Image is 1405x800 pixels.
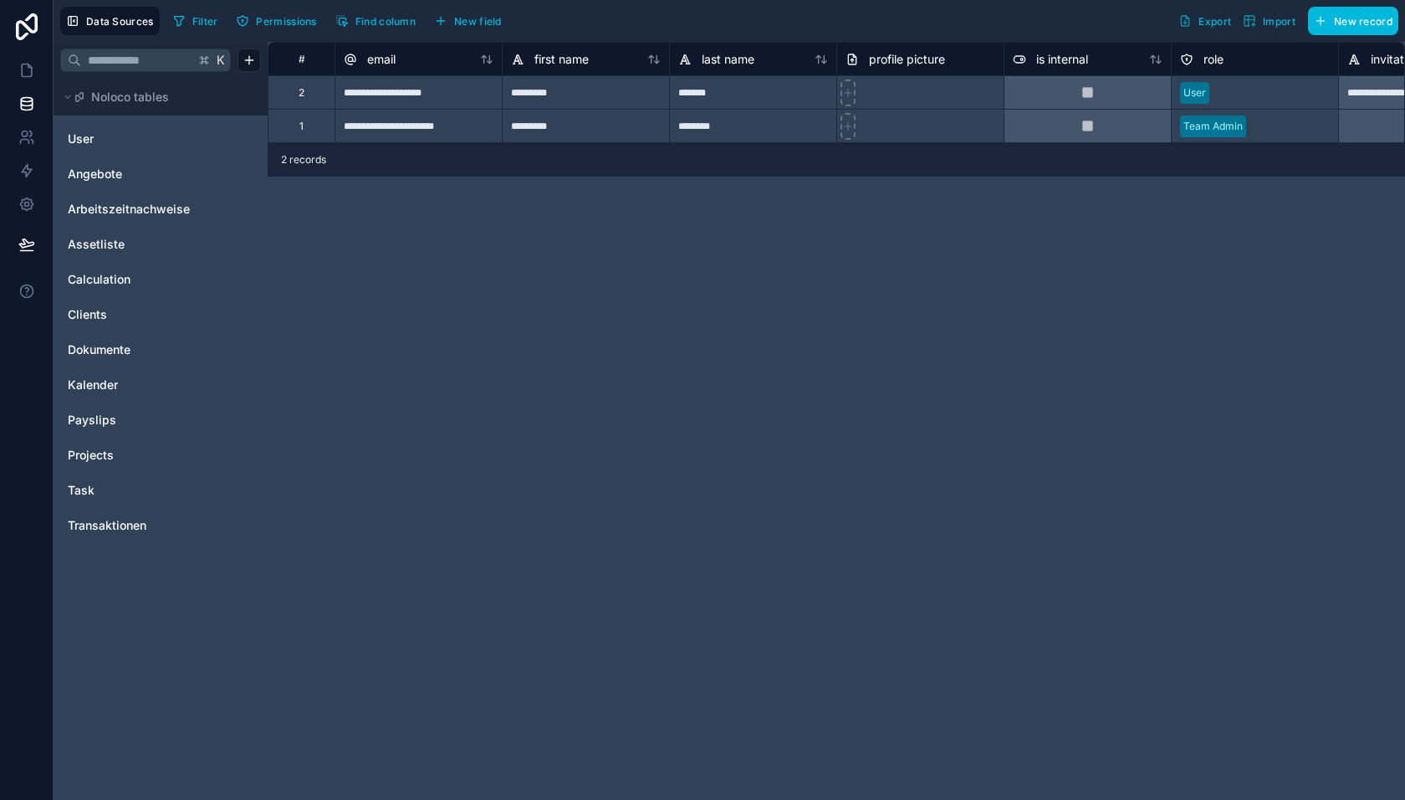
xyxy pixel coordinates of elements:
[68,377,203,393] a: Kalender
[355,15,416,28] span: Find column
[68,236,203,253] a: Assetliste
[281,53,322,65] div: #
[256,15,316,28] span: Permissions
[68,341,203,358] a: Dokumente
[330,8,421,33] button: Find column
[60,231,261,258] div: Assetliste
[299,120,304,133] div: 1
[68,271,203,288] a: Calculation
[68,482,95,499] span: Task
[68,517,203,534] a: Transaktionen
[68,236,125,253] span: Assetliste
[68,271,130,288] span: Calculation
[1198,15,1231,28] span: Export
[428,8,508,33] button: New field
[60,477,261,504] div: Task
[192,15,218,28] span: Filter
[60,7,160,35] button: Data Sources
[1036,51,1088,68] span: is internal
[60,301,261,328] div: Clients
[1334,15,1392,28] span: New record
[215,54,227,66] span: K
[68,306,107,323] span: Clients
[869,51,945,68] span: profile picture
[86,15,154,28] span: Data Sources
[60,161,261,187] div: Angebote
[68,377,118,393] span: Kalender
[68,341,130,358] span: Dokumente
[60,126,261,152] div: User
[60,512,261,539] div: Transaktionen
[68,131,203,147] a: User
[1173,7,1237,35] button: Export
[534,51,589,68] span: first name
[1263,15,1295,28] span: Import
[1301,7,1398,35] a: New record
[68,412,203,428] a: Payslips
[1183,85,1206,100] div: User
[1308,7,1398,35] button: New record
[230,8,322,33] button: Permissions
[60,196,261,223] div: Arbeitszeitnachweise
[166,8,224,33] button: Filter
[68,412,116,428] span: Payslips
[1237,7,1301,35] button: Import
[1203,51,1224,68] span: role
[367,51,396,68] span: email
[68,201,190,218] span: Arbeitszeitnachweise
[230,8,329,33] a: Permissions
[281,153,326,167] span: 2 records
[702,51,754,68] span: last name
[454,15,502,28] span: New field
[60,442,261,469] div: Projects
[60,407,261,433] div: Payslips
[1183,119,1243,134] div: Team Admin
[68,131,94,147] span: User
[68,447,203,464] a: Projects
[68,517,146,534] span: Transaktionen
[68,447,114,464] span: Projects
[91,89,169,105] span: Noloco tables
[60,85,251,109] button: Noloco tables
[299,86,304,100] div: 2
[68,482,203,499] a: Task
[60,336,261,363] div: Dokumente
[68,201,203,218] a: Arbeitszeitnachweise
[68,166,122,182] span: Angebote
[60,372,261,398] div: Kalender
[60,266,261,293] div: Calculation
[68,166,203,182] a: Angebote
[68,306,203,323] a: Clients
